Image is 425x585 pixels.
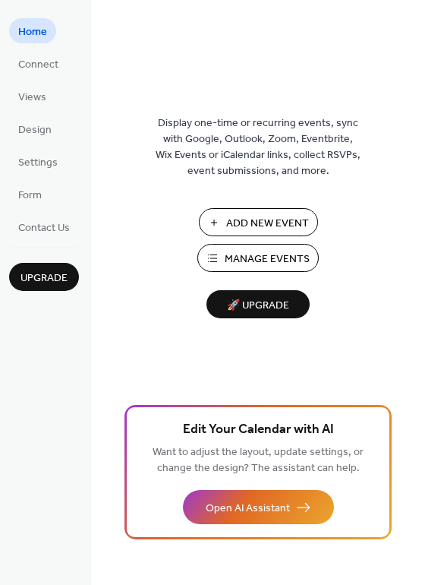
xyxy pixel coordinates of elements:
[18,90,46,106] span: Views
[9,182,51,207] a: Form
[206,501,290,517] span: Open AI Assistant
[183,490,334,524] button: Open AI Assistant
[9,18,56,43] a: Home
[9,149,67,174] a: Settings
[216,296,301,316] span: 🚀 Upgrade
[197,244,319,272] button: Manage Events
[153,442,364,479] span: Want to adjust the layout, update settings, or change the design? The assistant can help.
[18,155,58,171] span: Settings
[199,208,318,236] button: Add New Event
[9,84,55,109] a: Views
[225,251,310,267] span: Manage Events
[18,57,58,73] span: Connect
[18,122,52,138] span: Design
[156,115,360,179] span: Display one-time or recurring events, sync with Google, Outlook, Zoom, Eventbrite, Wix Events or ...
[9,263,79,291] button: Upgrade
[9,116,61,141] a: Design
[20,270,68,286] span: Upgrade
[206,290,310,318] button: 🚀 Upgrade
[183,419,334,441] span: Edit Your Calendar with AI
[226,216,309,232] span: Add New Event
[18,24,47,40] span: Home
[18,220,70,236] span: Contact Us
[18,188,42,204] span: Form
[9,51,68,76] a: Connect
[9,214,79,239] a: Contact Us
